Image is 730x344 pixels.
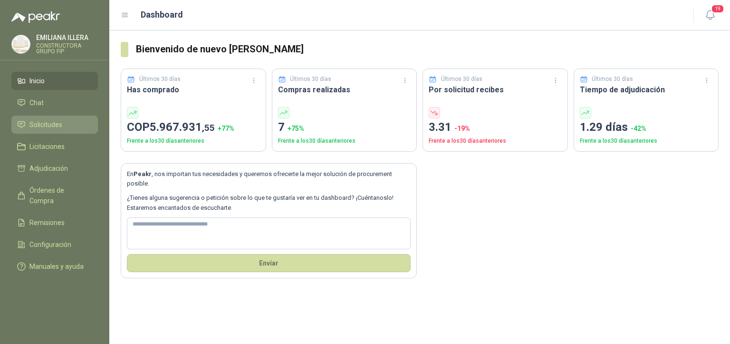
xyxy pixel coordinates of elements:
span: 19 [711,4,724,13]
span: 5.967.931 [150,120,215,134]
span: Configuración [29,239,71,250]
p: Últimos 30 días [441,75,482,84]
button: 19 [701,7,719,24]
a: Configuración [11,236,98,254]
p: 1.29 días [580,118,713,137]
img: Logo peakr [11,11,60,23]
button: Envíar [127,254,411,272]
a: Manuales y ayuda [11,257,98,275]
span: Adjudicación [29,163,68,174]
a: Licitaciones [11,138,98,156]
p: Frente a los 30 días anteriores [429,137,562,146]
span: ,55 [202,122,215,133]
p: Últimos 30 días [290,75,331,84]
span: Manuales y ayuda [29,261,84,272]
h3: Bienvenido de nuevo [PERSON_NAME] [136,42,719,57]
p: Frente a los 30 días anteriores [580,137,713,146]
p: COP [127,118,260,137]
a: Chat [11,94,98,112]
p: EMILIANA ILLERA [36,34,98,41]
p: ¿Tienes alguna sugerencia o petición sobre lo que te gustaría ver en tu dashboard? ¡Cuéntanoslo! ... [127,193,411,213]
h3: Compras realizadas [278,84,411,96]
p: Últimos 30 días [139,75,181,84]
span: Inicio [29,76,45,86]
p: CONSTRUCTORA GRUPO FIP [36,43,98,54]
span: -19 % [454,125,470,132]
span: + 75 % [288,125,304,132]
span: Remisiones [29,217,65,228]
span: -42 % [631,125,646,132]
h3: Has comprado [127,84,260,96]
p: Frente a los 30 días anteriores [278,137,411,146]
p: Frente a los 30 días anteriores [127,137,260,146]
p: En , nos importan tus necesidades y queremos ofrecerte la mejor solución de procurement posible. [127,169,411,189]
b: Peakr [134,170,152,177]
h1: Dashboard [141,8,183,21]
span: Licitaciones [29,141,65,152]
a: Inicio [11,72,98,90]
span: Solicitudes [29,119,62,130]
a: Remisiones [11,214,98,232]
img: Company Logo [12,35,30,53]
h3: Tiempo de adjudicación [580,84,713,96]
p: 7 [278,118,411,137]
a: Solicitudes [11,116,98,134]
span: Chat [29,98,44,108]
h3: Por solicitud recibes [429,84,562,96]
span: + 77 % [218,125,234,132]
span: Órdenes de Compra [29,185,89,206]
p: 3.31 [429,118,562,137]
a: Órdenes de Compra [11,181,98,210]
a: Adjudicación [11,159,98,177]
p: Últimos 30 días [592,75,633,84]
